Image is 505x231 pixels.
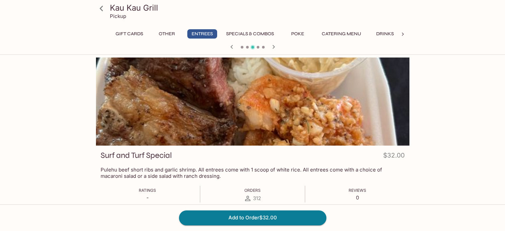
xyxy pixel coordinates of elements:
button: Entrees [187,29,217,39]
button: Catering Menu [318,29,365,39]
button: Drinks [370,29,400,39]
h4: $32.00 [383,150,405,163]
button: Other [152,29,182,39]
button: Add to Order$32.00 [179,210,326,225]
button: Gift Cards [112,29,147,39]
p: Pulehu beef short ribs and garlic shrimp. All entrees come with 1 scoop of white rice. All entree... [101,167,405,179]
span: Ratings [139,188,156,193]
h3: Surf and Turf Special [101,150,172,161]
p: 0 [349,194,366,201]
p: Pickup [110,13,126,19]
span: Orders [244,188,261,193]
div: Surf and Turf Special [96,58,409,146]
button: Specials & Combos [222,29,278,39]
h3: Kau Kau Grill [110,3,407,13]
p: - [139,194,156,201]
button: Poke [283,29,313,39]
span: 312 [253,195,261,201]
span: Reviews [349,188,366,193]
